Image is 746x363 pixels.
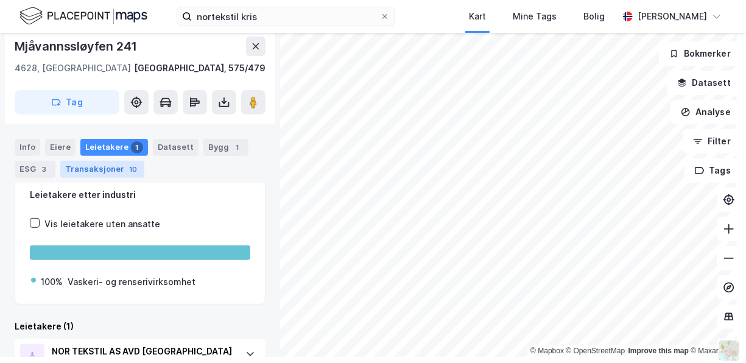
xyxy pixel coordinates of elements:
[15,61,131,76] div: 4628, [GEOGRAPHIC_DATA]
[566,347,625,355] a: OpenStreetMap
[659,41,741,66] button: Bokmerker
[192,7,380,26] input: Søk på adresse, matrikkel, gårdeiere, leietakere eller personer
[685,305,746,363] div: Kontrollprogram for chat
[19,5,147,27] img: logo.f888ab2527a4732fd821a326f86c7f29.svg
[667,71,741,95] button: Datasett
[131,141,143,153] div: 1
[685,305,746,363] iframe: Chat Widget
[683,129,741,153] button: Filter
[231,141,244,153] div: 1
[513,9,557,24] div: Mine Tags
[15,319,266,334] div: Leietakere (1)
[15,139,40,156] div: Info
[80,139,148,156] div: Leietakere
[52,344,233,359] div: NOR TEKSTIL AS AVD [GEOGRAPHIC_DATA]
[628,347,689,355] a: Improve this map
[15,161,55,178] div: ESG
[60,161,144,178] div: Transaksjoner
[45,139,76,156] div: Eiere
[41,275,63,289] div: 100%
[684,158,741,183] button: Tags
[15,90,119,115] button: Tag
[38,163,51,175] div: 3
[469,9,486,24] div: Kart
[638,9,707,24] div: [PERSON_NAME]
[530,347,564,355] a: Mapbox
[134,61,266,76] div: [GEOGRAPHIC_DATA], 575/479
[153,139,199,156] div: Datasett
[15,37,139,56] div: Mjåvannssløyfen 241
[30,188,250,202] div: Leietakere etter industri
[68,275,195,289] div: Vaskeri- og renserivirksomhet
[44,217,160,231] div: Vis leietakere uten ansatte
[127,163,139,175] div: 10
[670,100,741,124] button: Analyse
[583,9,605,24] div: Bolig
[203,139,248,156] div: Bygg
